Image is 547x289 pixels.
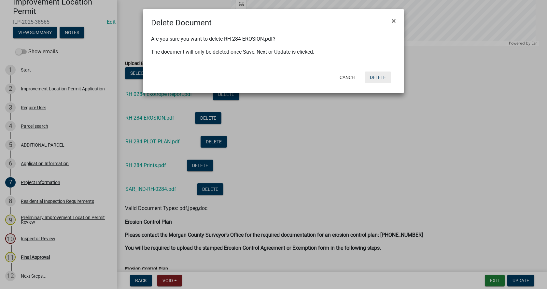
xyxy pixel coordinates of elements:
p: The document will only be deleted once Save, Next or Update is clicked. [151,48,396,56]
button: Cancel [334,72,362,83]
p: Are you sure you want to delete RH 284 EROSION.pdf? [151,35,396,43]
span: × [392,16,396,25]
h4: Delete Document [151,17,212,29]
button: Close [386,12,401,30]
button: Delete [365,72,391,83]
